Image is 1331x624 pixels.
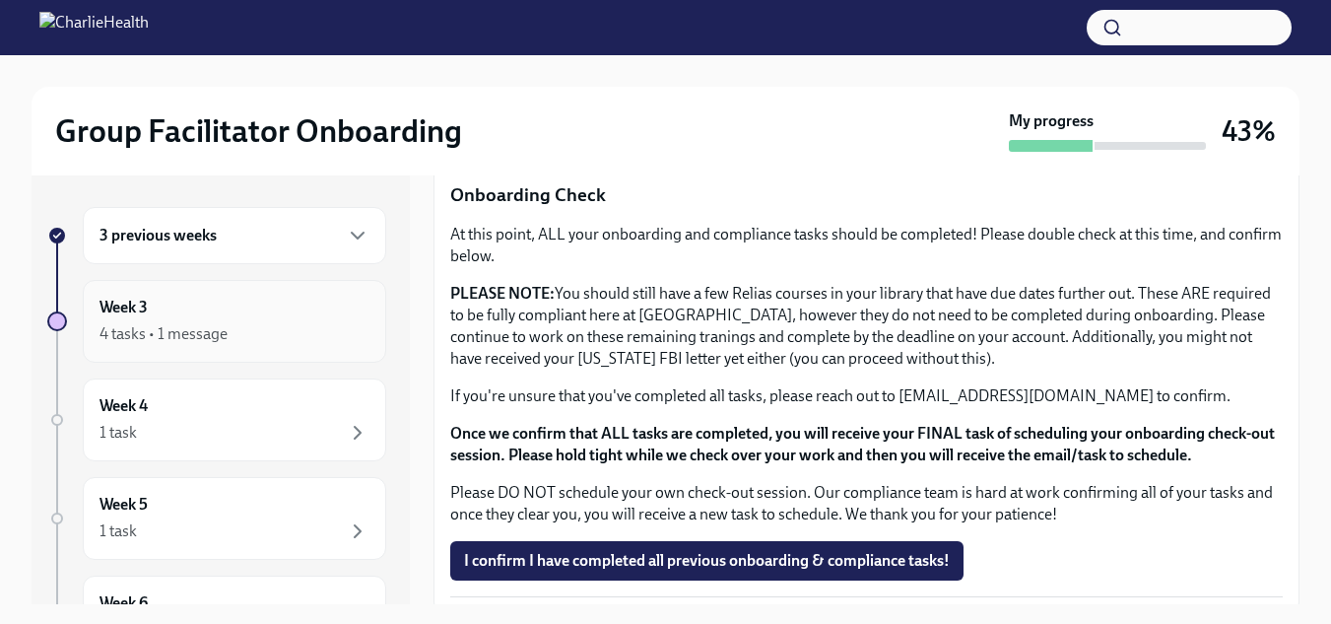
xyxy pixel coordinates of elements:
div: 1 task [100,422,137,444]
a: Week 51 task [47,477,386,560]
h6: Week 3 [100,297,148,318]
strong: Once we confirm that ALL tasks are completed, you will receive your FINAL task of scheduling your... [450,424,1275,464]
p: If you're unsure that you've completed all tasks, please reach out to [EMAIL_ADDRESS][DOMAIN_NAME... [450,385,1283,407]
h6: 3 previous weeks [100,225,217,246]
p: Onboarding Check [450,182,1283,208]
h6: Week 6 [100,592,148,614]
h6: Week 4 [100,395,148,417]
p: You should still have a few Relias courses in your library that have due dates further out. These... [450,283,1283,370]
span: I confirm I have completed all previous onboarding & compliance tasks! [464,551,950,571]
button: I confirm I have completed all previous onboarding & compliance tasks! [450,541,964,581]
p: At this point, ALL your onboarding and compliance tasks should be completed! Please double check ... [450,224,1283,267]
h3: 43% [1222,113,1276,149]
img: CharlieHealth [39,12,149,43]
strong: PLEASE NOTE: [450,284,555,303]
a: Week 41 task [47,379,386,461]
div: 3 previous weeks [83,207,386,264]
p: Please DO NOT schedule your own check-out session. Our compliance team is hard at work confirming... [450,482,1283,525]
div: 4 tasks • 1 message [100,323,228,345]
a: Week 34 tasks • 1 message [47,280,386,363]
h2: Group Facilitator Onboarding [55,111,462,151]
h6: Week 5 [100,494,148,516]
strong: My progress [1009,110,1094,132]
div: 1 task [100,520,137,542]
